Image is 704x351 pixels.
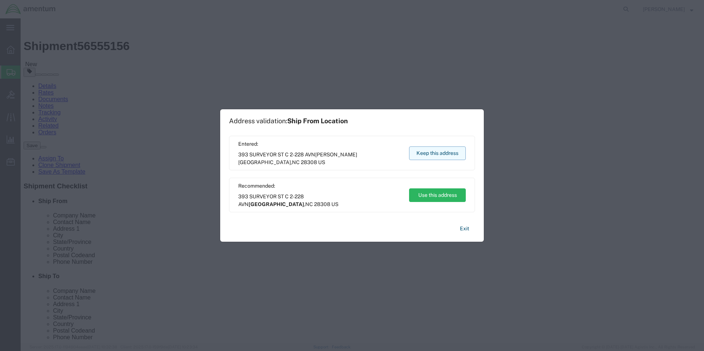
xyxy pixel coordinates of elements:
button: Exit [454,222,475,235]
span: 393 SURVEYOR ST C 2-228 AVN , [238,151,402,166]
button: Keep this address [409,146,466,160]
span: [GEOGRAPHIC_DATA] [249,201,304,207]
span: [PERSON_NAME][GEOGRAPHIC_DATA] [238,152,357,165]
span: NC [305,201,313,207]
h1: Address validation: [229,117,348,125]
span: 393 SURVEYOR ST C 2-228 AVN , [238,193,402,208]
span: 28308 [314,201,330,207]
span: Entered: [238,140,402,148]
button: Use this address [409,188,466,202]
span: NC [292,159,300,165]
span: Recommended: [238,182,402,190]
span: 28308 [301,159,317,165]
span: US [318,159,325,165]
span: Ship From Location [287,117,348,125]
span: US [331,201,338,207]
